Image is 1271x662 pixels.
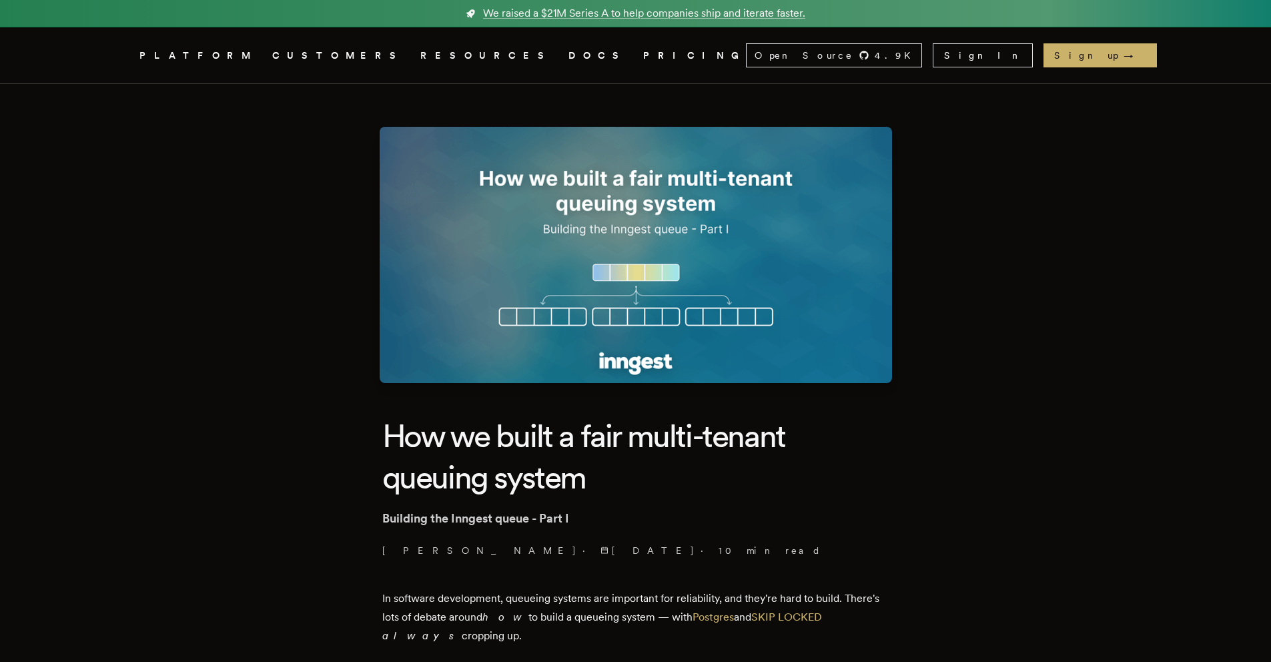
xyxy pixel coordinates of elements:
[875,49,919,62] span: 4.9 K
[600,544,695,557] span: [DATE]
[382,544,889,557] p: · ·
[693,611,734,623] a: Postgres
[643,47,746,64] a: PRICING
[382,415,889,499] h1: How we built a fair multi-tenant queuing system
[751,611,822,623] a: SKIP LOCKED
[719,544,821,557] span: 10 min read
[483,5,805,21] span: We raised a $21M Series A to help companies ship and iterate faster.
[933,43,1033,67] a: Sign In
[382,629,462,642] em: always
[420,47,552,64] button: RESOURCES
[382,544,577,557] a: [PERSON_NAME]
[1124,49,1146,62] span: →
[568,47,627,64] a: DOCS
[139,47,256,64] button: PLATFORM
[1043,43,1157,67] a: Sign up
[272,47,404,64] a: CUSTOMERS
[482,611,528,623] em: how
[755,49,853,62] span: Open Source
[382,509,889,528] p: Building the Inngest queue - Part I
[102,27,1170,83] nav: Global
[380,127,892,383] img: Featured image for How we built a fair multi-tenant queuing system blog post
[382,589,889,645] p: In software development, queueing systems are important for reliability, and they're hard to buil...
